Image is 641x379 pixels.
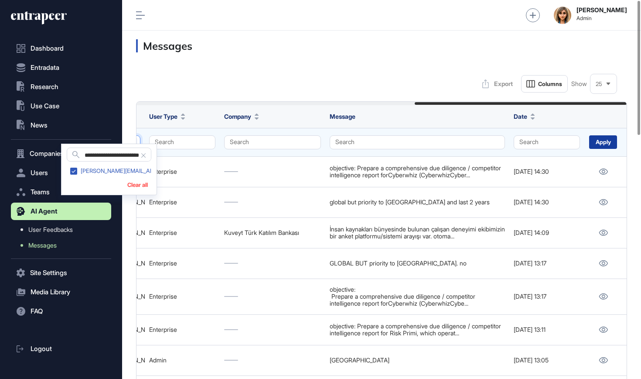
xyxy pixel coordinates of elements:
div: [EMAIL_ADDRESS][DOMAIN_NAME] [61,229,140,236]
button: Search [224,135,321,149]
div: objective: Prepare a comprehensive due diligence / competitor intelligence report forCyberwhiz (C... [330,286,505,307]
button: Media Library [11,283,111,301]
div: [EMAIL_ADDRESS][DOMAIN_NAME] [61,293,140,300]
div: GLOBAL BUT priority to [GEOGRAPHIC_DATA]. no [330,260,505,267]
div: global but priority to [GEOGRAPHIC_DATA] and last 2 years [330,199,505,206]
span: Entradata [31,64,59,71]
div: Enterprise [149,293,215,300]
span: Companies [30,150,64,157]
span: AI Agent [31,208,58,215]
a: User Feedbacks [15,222,111,238]
button: Entradata [11,59,111,76]
button: FAQ [11,303,111,320]
div: Enterprise [149,229,215,236]
span: Teams [31,189,50,196]
span: Show [571,80,587,87]
div: [DATE] 13:05 [514,357,580,364]
div: Enterprise [149,326,215,333]
div: [DATE] 14:09 [514,229,580,236]
div: [EMAIL_ADDRESS][DOMAIN_NAME] [61,260,140,267]
span: FAQ [31,308,43,315]
a: Dashboard [11,40,111,57]
button: Clear all [127,182,148,188]
span: Logout [31,345,52,352]
button: Search [149,135,215,149]
div: Admin [149,357,215,364]
button: Site Settings [11,264,111,282]
span: Admin [576,15,627,21]
img: admin-avatar [554,7,571,24]
button: Search [514,135,580,149]
h3: Messages [136,39,627,52]
span: Use Case [31,103,59,110]
div: [EMAIL_ADDRESS][DOMAIN_NAME] [61,326,140,333]
span: 25 [596,81,602,87]
div: [DATE] 14:30 [514,199,580,206]
div: Enterprise [149,199,215,206]
div: objective: Prepare a comprehensive due diligence / competitor intelligence report forCyberwhiz (C... [330,165,505,179]
div: Enterprise [149,168,215,175]
div: [GEOGRAPHIC_DATA] [330,357,505,364]
a: Logout [11,340,111,358]
button: Date [514,112,535,121]
a: Messages [15,238,111,253]
span: Date [514,112,527,121]
div: [DATE] 13:11 [514,326,580,333]
button: Users [11,164,111,182]
span: User Feedbacks [28,226,73,233]
button: Teams [11,183,111,201]
button: Company [224,112,259,121]
span: Site Settings [30,269,67,276]
span: Message [330,113,355,120]
a: Kuveyt Türk Katılım Bankası [224,229,299,236]
span: Company [224,112,251,121]
button: Columns [521,75,568,93]
div: [DATE] 13:17 [514,293,580,300]
span: Research [31,83,58,90]
strong: [PERSON_NAME] [576,7,627,14]
div: [EMAIL_ADDRESS][DOMAIN_NAME] [61,199,140,206]
button: AI Agent [11,203,111,220]
div: Apply [589,135,617,149]
span: Columns [538,81,562,87]
button: Companies [11,145,111,162]
button: Use Case [11,97,111,115]
div: [DATE] 13:17 [514,260,580,267]
button: News [11,117,111,134]
span: Media Library [31,289,70,296]
span: User Type [149,112,177,121]
span: Users [31,169,48,176]
div: İnsan kaynakları bünyesinde bulunan çalışan deneyimi ekibimizin bir anket platformu/sistemi arayı... [330,226,505,240]
button: Export [477,75,518,93]
div: objective: Prepare a comprehensive due diligence / competitor intelligence report for Risk Primi,... [330,323,505,337]
div: Enterprise [149,260,215,267]
span: News [31,122,48,129]
button: User Type [149,112,185,121]
span: Messages [28,242,57,249]
button: Search [330,135,505,149]
div: [EMAIL_ADDRESS][DOMAIN_NAME] [61,357,140,364]
button: Research [11,78,111,96]
span: Dashboard [31,45,64,52]
div: [DATE] 14:30 [514,168,580,175]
